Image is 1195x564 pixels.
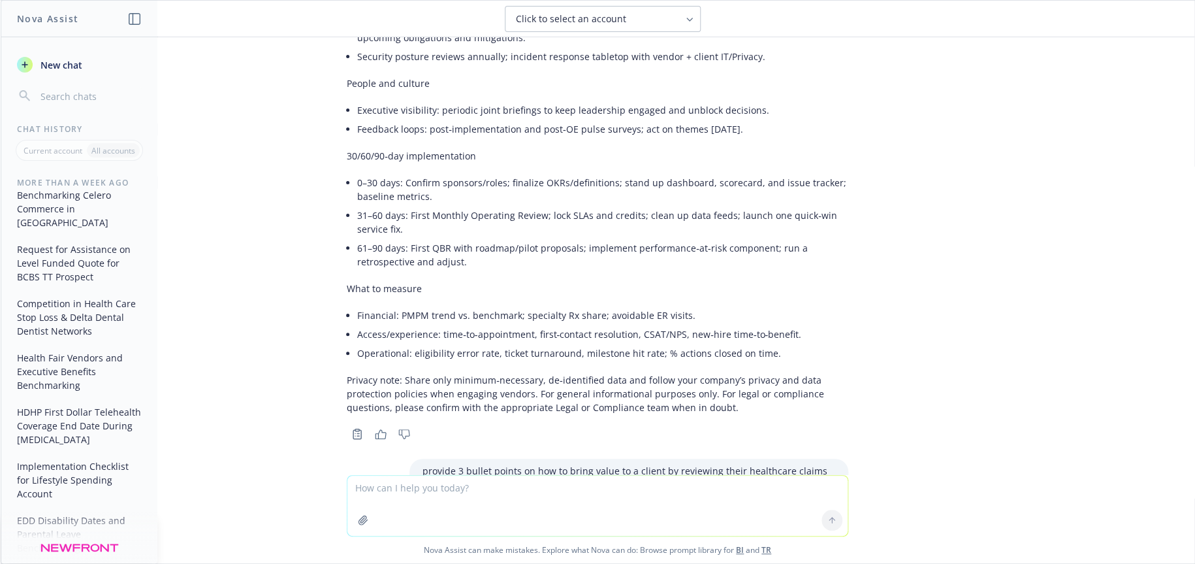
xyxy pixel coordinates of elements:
[12,347,147,396] button: Health Fair Vendors and Executive Benefits Benchmarking
[24,145,82,156] p: Current account
[12,510,147,559] button: EDD Disability Dates and Parental Leave Benchmarking
[12,293,147,342] button: Competition in Health Care Stop Loss & Delta Dental Dentist Networks
[761,544,771,556] a: TR
[1,124,157,135] div: Chat History
[351,428,363,440] svg: Copy to clipboard
[347,282,848,295] p: What to measure
[17,12,78,25] h1: Nova Assist
[357,120,848,139] li: Feedback loops: post‑implementation and post‑OE pulse surveys; act on themes [DATE].
[736,544,744,556] a: BI
[505,6,701,32] button: Click to select an account
[394,425,415,443] button: Thumbs down
[38,87,142,105] input: Search chats
[357,173,848,206] li: 0–30 days: Confirm sponsors/roles; finalize OKRs/definitions; stand up dashboard, scorecard, and ...
[357,239,848,271] li: 61–90 days: First QBR with roadmap/pilot proposals; implement performance‑at‑risk component; run ...
[12,184,147,233] button: Benchmarking Celero Commerce in [GEOGRAPHIC_DATA]
[12,53,147,76] button: New chat
[6,537,1189,563] span: Nova Assist can make mistakes. Explore what Nova can do: Browse prompt library for and
[357,344,848,363] li: Operational: eligibility error rate, ticket turnaround, milestone hit rate; % actions closed on t...
[357,206,848,239] li: 31–60 days: First Monthly Operating Review; lock SLAs and credits; clean up data feeds; launch on...
[357,47,848,66] li: Security posture reviews annually; incident response tabletop with vendor + client IT/Privacy.
[516,12,626,25] span: Click to select an account
[422,464,835,491] p: provide 3 bullet points on how to bring value to a client by reviewing their healthcare claims an...
[357,306,848,325] li: Financial: PMPM trend vs. benchmark; specialty Rx share; avoidable ER visits.
[347,76,848,90] p: People and culture
[357,325,848,344] li: Access/experience: time‑to‑appointment, first‑contact resolution, CSAT/NPS, new‑hire time‑to‑bene...
[38,58,82,72] span: New chat
[12,456,147,505] button: Implementation Checklist for Lifestyle Spending Account
[12,239,147,288] button: Request for Assistance on Level Funded Quote for BCBS TT Prospect
[347,149,848,163] p: 30/60/90‑day implementation
[347,373,848,414] p: Privacy note: Share only minimum‑necessary, de‑identified data and follow your company’s privacy ...
[91,145,135,156] p: All accounts
[12,401,147,450] button: HDHP First Dollar Telehealth Coverage End Date During [MEDICAL_DATA]
[357,101,848,120] li: Executive visibility: periodic joint briefings to keep leadership engaged and unblock decisions.
[1,176,157,188] div: More than a week ago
